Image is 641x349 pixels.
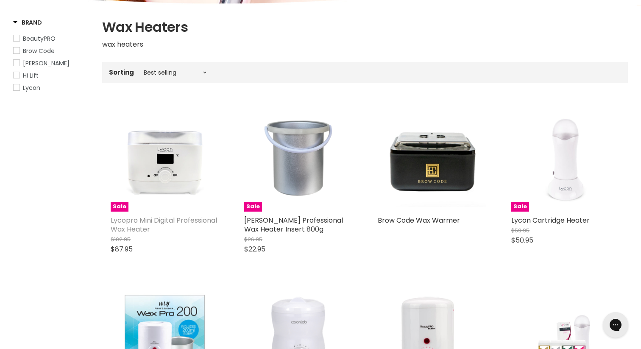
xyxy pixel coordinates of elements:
span: [PERSON_NAME] [23,59,70,67]
a: BeautyPRO [13,34,92,43]
div: wax heaters [102,39,628,50]
a: Lycon Cartridge HeaterSale [511,103,619,212]
span: Sale [244,202,262,212]
span: $59.95 [511,226,530,235]
span: BeautyPRO [23,34,56,43]
img: Brow Code Wax Warmer [378,103,486,212]
label: Sorting [109,69,134,76]
span: Hi Lift [23,71,39,80]
a: Caron Professional Wax Heater Insert 800gSale [244,103,352,212]
a: Lycon [13,83,92,92]
a: Caron [13,59,92,68]
h1: Wax Heaters [102,18,628,36]
span: Lycon [23,84,40,92]
h3: Brand [13,18,42,27]
span: $50.95 [511,235,533,245]
span: Sale [511,202,529,212]
iframe: Gorgias live chat messenger [599,309,633,341]
span: $102.95 [111,235,131,243]
a: Lycopro Mini Digital Professional Wax HeaterSale [111,103,219,212]
span: $22.95 [244,244,265,254]
a: Hi Lift [13,71,92,80]
span: Sale [111,202,128,212]
a: [PERSON_NAME] Professional Wax Heater Insert 800g [244,215,343,234]
span: $87.95 [111,244,133,254]
a: Brow Code Wax Warmer [378,215,460,225]
a: Lycon Cartridge Heater [511,215,590,225]
img: Caron Professional Wax Heater Insert 800g [244,103,352,212]
a: Brow Code [13,46,92,56]
span: Brow Code [23,47,55,55]
span: $26.95 [244,235,262,243]
a: Lycopro Mini Digital Professional Wax Heater [111,215,217,234]
img: Lycon Cartridge Heater [511,103,619,212]
img: Lycopro Mini Digital Professional Wax Heater [111,103,219,212]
